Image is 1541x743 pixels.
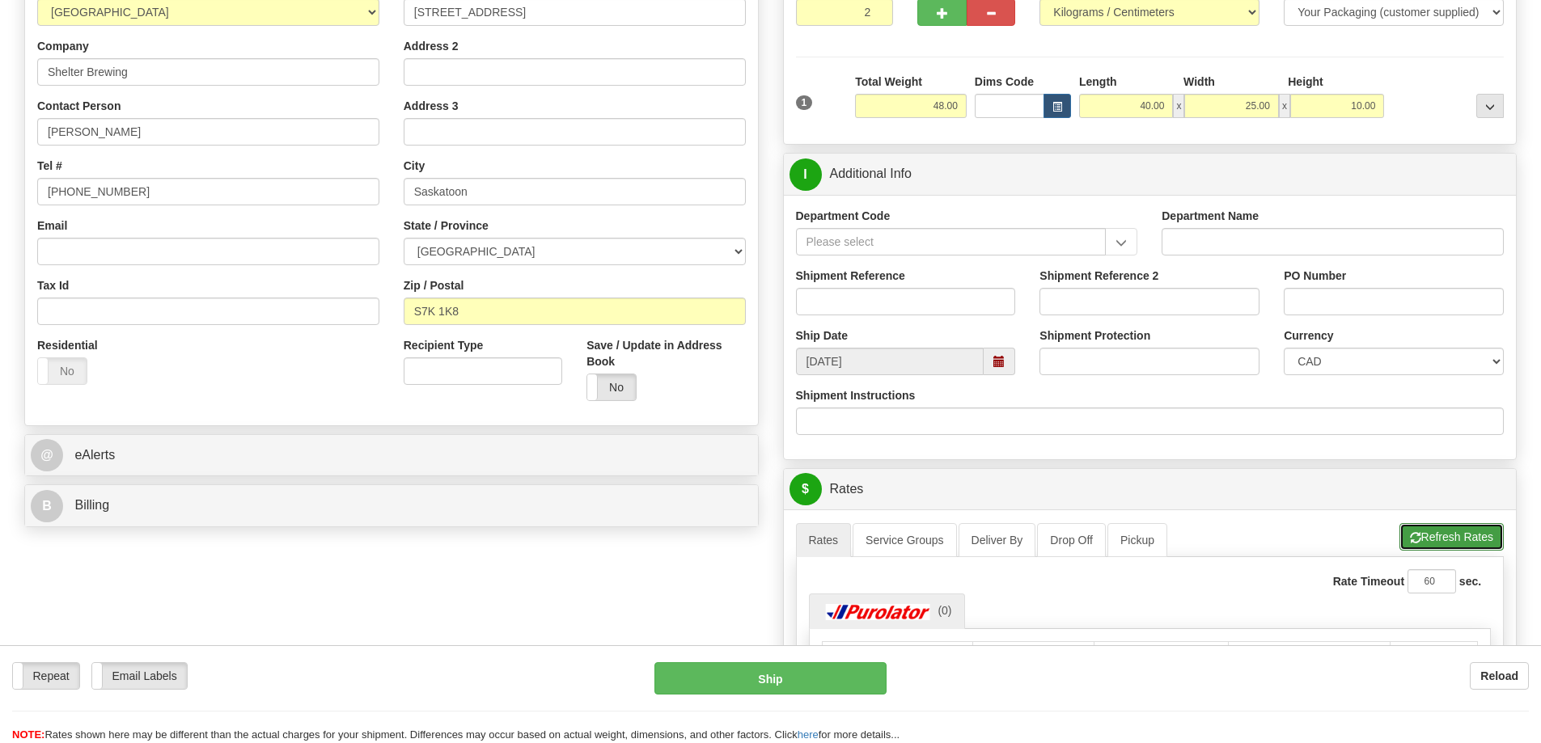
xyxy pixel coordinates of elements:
label: State / Province [404,217,489,234]
span: $ [790,473,822,505]
button: Reload [1470,662,1529,690]
a: B Billing [31,489,752,522]
a: @ eAlerts [31,439,752,472]
label: Dims Code [975,74,1034,90]
th: List $ [973,641,1094,672]
span: Billing [74,498,109,512]
label: Currency [1284,327,1333,344]
a: Rates [796,523,852,557]
div: ... [1476,94,1504,118]
label: Repeat [13,663,79,689]
label: Contact Person [37,98,121,114]
label: Address 2 [404,38,459,54]
span: B [31,490,63,522]
label: Zip / Postal [404,277,464,293]
label: sec. [1459,573,1481,589]
label: Shipment Reference [796,268,905,284]
span: @ [31,439,63,471]
button: Ship [654,662,887,694]
b: Reload [1480,669,1518,682]
label: Tel # [37,158,62,174]
label: No [38,358,87,384]
label: Address 3 [404,98,459,114]
label: Tax Id [37,277,69,293]
a: Drop Off [1037,523,1106,557]
label: Length [1079,74,1117,90]
label: Email [37,217,67,234]
input: Please select [796,228,1107,255]
label: Recipient Type [404,337,484,353]
span: eAlerts [74,448,115,462]
a: IAdditional Info [790,158,1511,191]
label: Rate Timeout [1333,573,1404,589]
a: here [798,728,819,741]
label: Total Weight [855,74,922,90]
label: Shipment Instructions [796,387,916,403]
label: Company [37,38,89,54]
th: Delivery [1229,641,1391,672]
th: Service [822,641,973,672]
th: Your $ [1094,641,1228,672]
button: Refresh Rates [1399,523,1504,551]
a: Service Groups [853,523,956,557]
a: $Rates [790,473,1511,506]
label: No [587,374,636,400]
span: NOTE: [12,728,44,741]
span: (0) [938,604,951,617]
label: City [404,158,425,174]
label: Height [1288,74,1323,90]
label: Shipment Protection [1039,327,1150,344]
label: Residential [37,337,98,353]
label: Department Code [796,208,891,224]
span: 1 [796,95,813,110]
label: Save / Update in Address Book [586,337,745,369]
a: Deliver By [959,523,1036,557]
label: Width [1183,74,1215,90]
label: Department Name [1162,208,1259,224]
label: Email Labels [92,663,187,689]
span: x [1173,94,1184,118]
img: Purolator [822,604,935,620]
span: I [790,158,822,191]
label: PO Number [1284,268,1346,284]
a: Pickup [1107,523,1167,557]
label: Shipment Reference 2 [1039,268,1158,284]
span: x [1279,94,1290,118]
label: Ship Date [796,327,849,344]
